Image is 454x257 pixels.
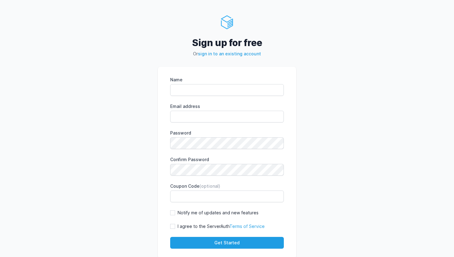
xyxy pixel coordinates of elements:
[178,223,265,229] label: I agree to the ServerAuth
[229,224,265,229] a: Terms of Service
[170,77,284,83] label: Name
[170,183,284,189] label: Coupon Code
[170,130,284,136] label: Password
[178,210,259,216] label: Notify me of updates and new features
[170,237,284,249] button: Get Started
[170,103,284,109] label: Email address
[170,156,284,163] label: Confirm Password
[158,37,296,48] h2: Sign up for free
[198,51,261,56] a: sign in to an existing account
[220,15,234,30] img: ServerAuth
[158,51,296,57] p: Or
[200,183,220,189] span: (optional)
